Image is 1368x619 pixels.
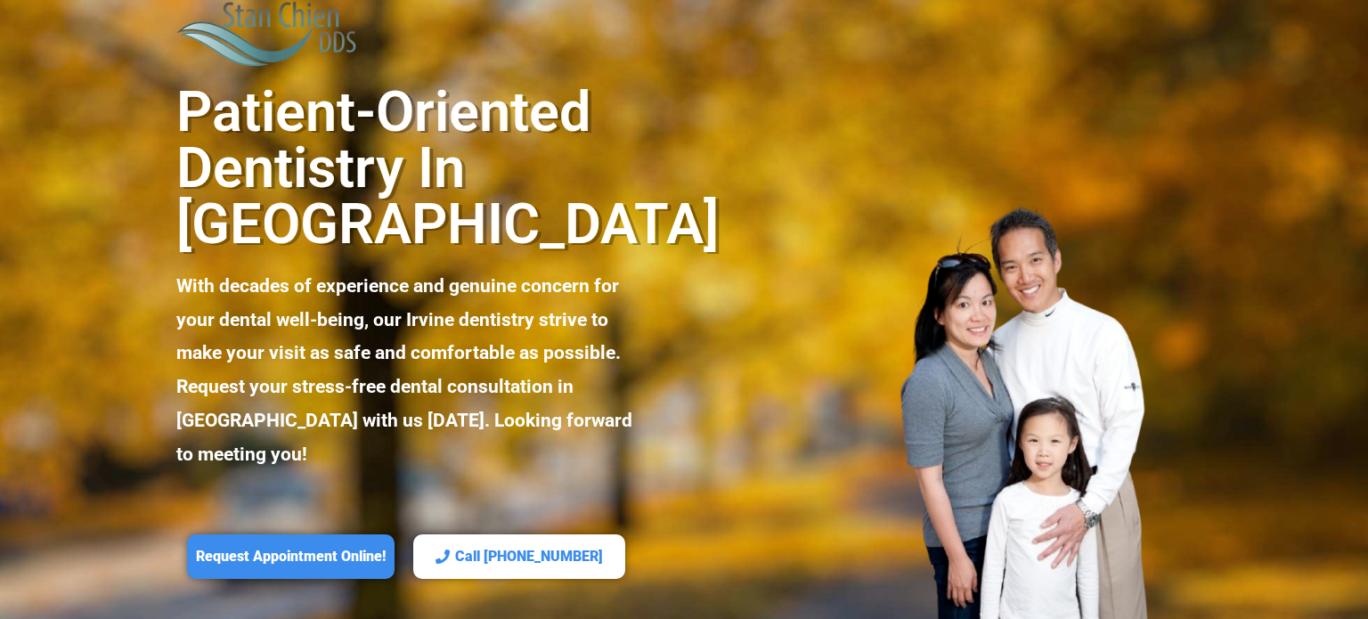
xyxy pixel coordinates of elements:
[176,84,633,252] h2: Patient-Oriented Dentistry in [GEOGRAPHIC_DATA]
[176,270,633,472] p: With decades of experience and genuine concern for your dental well-being, our Irvine dentistry s...
[413,534,625,580] a: Call [PHONE_NUMBER]
[455,548,603,566] span: Call [PHONE_NUMBER]
[187,534,395,580] a: Request Appointment Online!
[196,548,386,566] span: Request Appointment Online!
